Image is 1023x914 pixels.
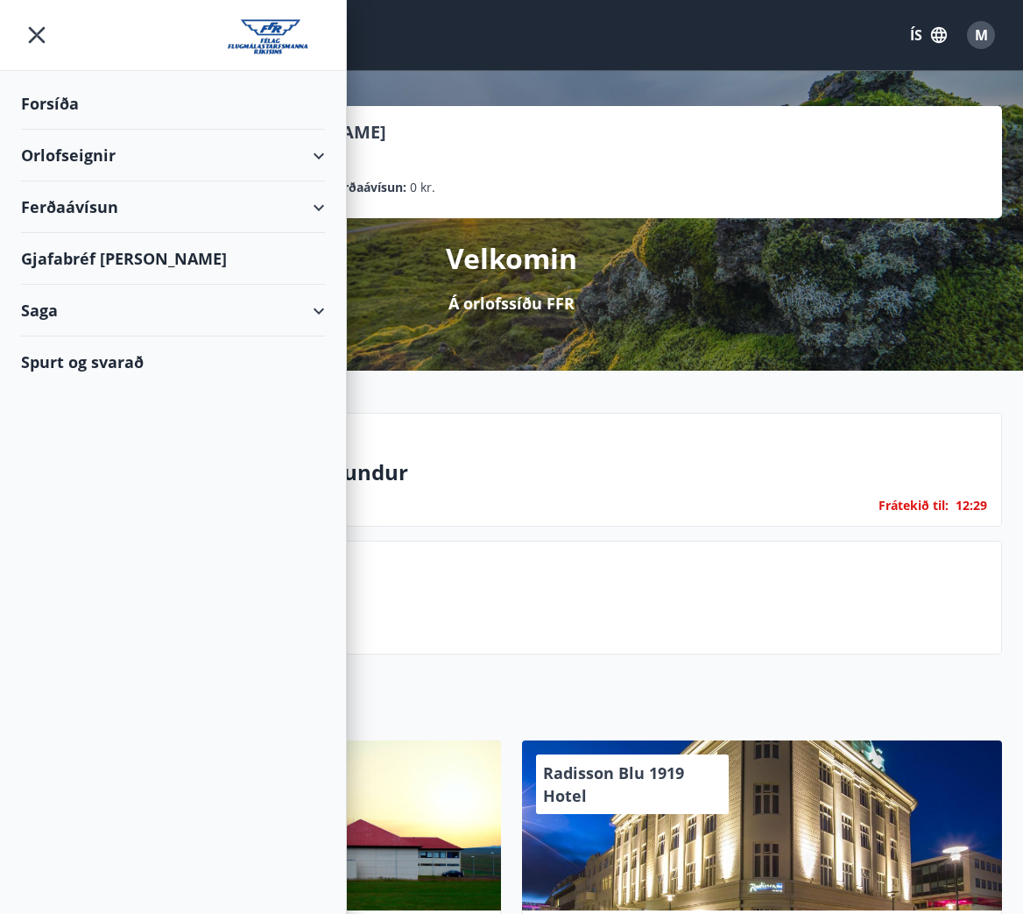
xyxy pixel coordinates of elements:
p: Velkomin [446,239,577,278]
p: Akureyri - Tjarnarlundur [150,457,987,487]
span: Frátekið til : [878,496,949,515]
div: Ferðaávísun [21,181,325,233]
span: Radisson Blu 1919 Hotel [543,762,684,806]
span: 12 : [956,497,973,514]
p: Á orlofssíðu FFR [448,292,575,315]
span: M [975,25,988,45]
div: Saga [21,285,325,337]
button: M [960,14,1002,56]
div: Forsíða [21,78,325,130]
button: ÍS [900,19,956,51]
p: Spurt og svarað [150,585,987,615]
button: menu [21,19,53,51]
div: Spurt og svarað [21,337,325,387]
span: 29 [973,497,987,514]
div: Orlofseignir [21,130,325,181]
div: Gjafabréf [PERSON_NAME] [21,233,325,285]
span: 0 kr. [410,178,435,197]
img: union_logo [228,19,325,54]
p: Ferðaávísun : [329,178,406,197]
